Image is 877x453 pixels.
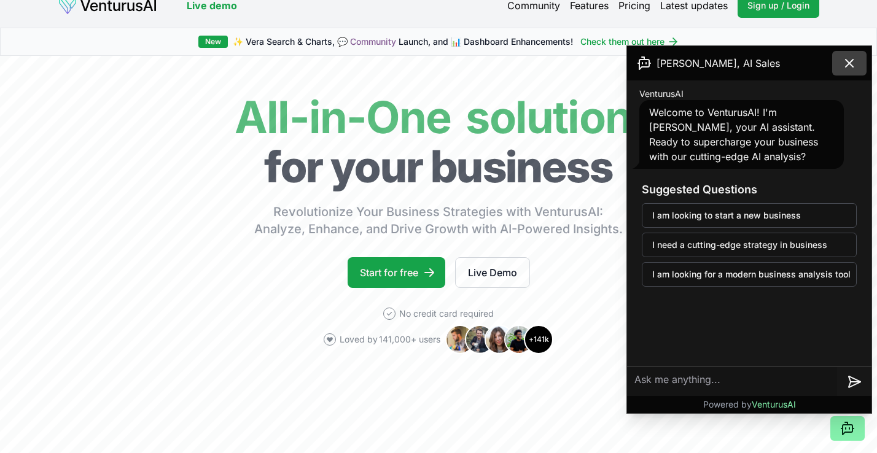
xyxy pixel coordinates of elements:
[580,36,679,48] a: Check them out here
[703,398,796,411] p: Powered by
[485,325,514,354] img: Avatar 3
[752,399,796,409] span: VenturusAI
[639,88,684,100] span: VenturusAI
[198,36,228,48] div: New
[657,56,780,71] span: [PERSON_NAME], AI Sales
[642,181,857,198] h3: Suggested Questions
[504,325,534,354] img: Avatar 4
[350,36,396,47] a: Community
[348,257,445,288] a: Start for free
[233,36,573,48] span: ✨ Vera Search & Charts, 💬 Launch, and 📊 Dashboard Enhancements!
[642,262,857,287] button: I am looking for a modern business analysis tool
[465,325,494,354] img: Avatar 2
[649,106,818,163] span: Welcome to VenturusAI! I'm [PERSON_NAME], your AI assistant. Ready to supercharge your business w...
[642,233,857,257] button: I need a cutting-edge strategy in business
[642,203,857,228] button: I am looking to start a new business
[445,325,475,354] img: Avatar 1
[455,257,530,288] a: Live Demo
